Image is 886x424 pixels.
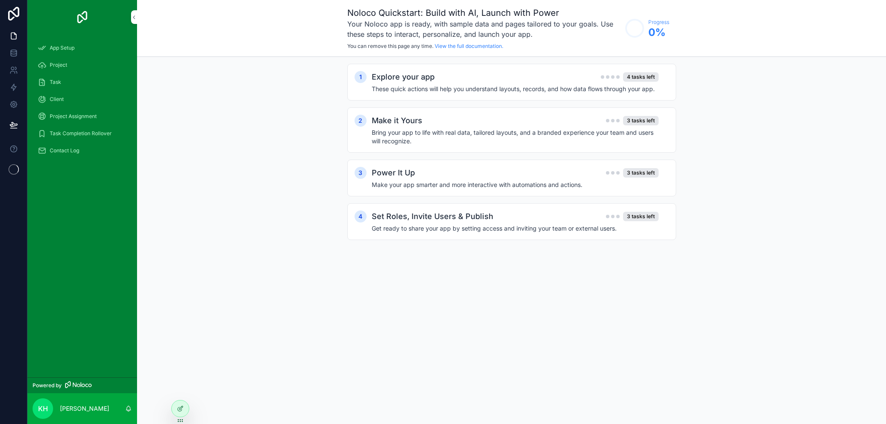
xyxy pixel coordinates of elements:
span: Progress [648,19,669,26]
a: Task Completion Rollover [33,126,132,141]
a: Task [33,74,132,90]
img: App logo [75,10,89,24]
a: App Setup [33,40,132,56]
a: Client [33,92,132,107]
a: View the full documentation. [435,43,503,49]
a: Project [33,57,132,73]
span: 0 % [648,26,669,39]
h1: Noloco Quickstart: Build with AI, Launch with Power [347,7,621,19]
div: scrollable content [27,34,137,169]
p: [PERSON_NAME] [60,404,109,413]
a: Contact Log [33,143,132,158]
a: Powered by [27,377,137,393]
span: You can remove this page any time. [347,43,433,49]
span: KH [38,403,48,414]
span: Project [50,62,67,68]
span: Task [50,79,61,86]
span: Project Assignment [50,113,97,120]
span: App Setup [50,44,75,51]
h3: Your Noloco app is ready, with sample data and pages tailored to your goals. Use these steps to i... [347,19,621,39]
span: Task Completion Rollover [50,130,112,137]
span: Powered by [33,382,62,389]
span: Client [50,96,64,103]
span: Contact Log [50,147,79,154]
a: Project Assignment [33,109,132,124]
